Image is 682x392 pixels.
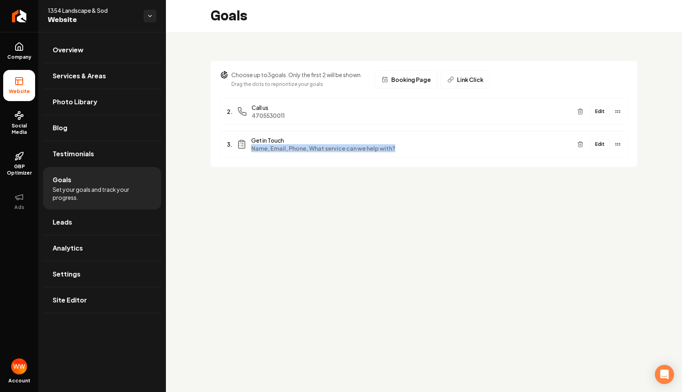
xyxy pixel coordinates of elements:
[8,378,30,384] span: Account
[48,14,137,26] span: Website
[12,10,27,22] img: Rebolt Logo
[391,76,431,84] span: Booking Page
[3,186,35,217] button: Ads
[11,358,27,374] img: Will Wallace
[3,123,35,135] span: Social Media
[457,76,483,84] span: Link Click
[53,185,152,201] span: Set your goals and track your progress.
[211,8,247,24] h2: Goals
[53,71,106,81] span: Services & Areas
[6,88,33,95] span: Website
[3,36,35,67] a: Company
[11,358,27,374] button: Open user button
[590,106,610,117] button: Edit
[4,54,35,60] span: Company
[43,235,161,261] a: Analytics
[655,365,674,384] div: Open Intercom Messenger
[251,144,571,152] span: Name, Email, Phone, What service can we help with?
[43,141,161,167] a: Testimonials
[220,131,628,157] li: 3.Get in TouchName, Email, Phone, What service can we help with?Edit
[53,295,87,305] span: Site Editor
[252,103,571,111] span: Call us
[53,217,72,227] span: Leads
[53,269,81,279] span: Settings
[441,70,490,89] button: Link Click
[251,136,571,144] span: Get in Touch
[252,111,571,119] span: 4705530011
[3,163,35,176] span: GBP Optimizer
[43,37,161,63] a: Overview
[11,204,28,211] span: Ads
[53,97,97,107] span: Photo Library
[43,261,161,287] a: Settings
[48,6,137,14] span: 1354 Landscape & Sod
[43,209,161,235] a: Leads
[227,107,233,115] span: 2.
[43,63,161,89] a: Services & Areas
[231,71,362,79] p: Choose up to 3 goals. Only the first 2 will be shown.
[3,145,35,183] a: GBP Optimizer
[227,140,232,148] span: 3.
[53,175,71,185] span: Goals
[375,70,438,89] button: Booking Page
[3,104,35,142] a: Social Media
[43,287,161,313] a: Site Editor
[590,139,610,149] button: Edit
[53,243,83,253] span: Analytics
[231,80,362,88] p: Drag the dots to reprioritize your goals
[220,98,628,125] li: 2.Call us4705530011Edit
[43,89,161,115] a: Photo Library
[43,115,161,141] a: Blog
[53,149,94,159] span: Testimonials
[53,45,83,55] span: Overview
[53,123,67,133] span: Blog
